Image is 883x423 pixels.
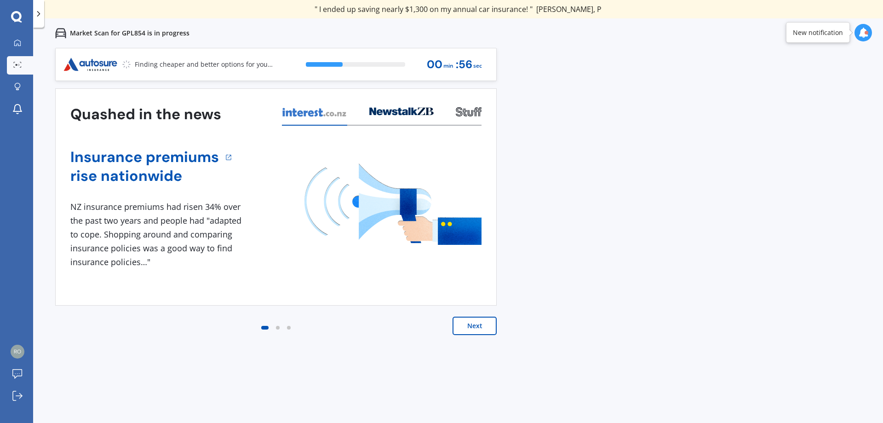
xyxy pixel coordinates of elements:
[473,60,482,72] span: sec
[11,345,24,359] img: 3a25b537eaf6ee95db94a87a3be3ea4f
[456,58,472,71] span: : 56
[427,58,442,71] span: 00
[55,28,66,39] img: car.f15378c7a67c060ca3f3.svg
[70,148,219,167] a: Insurance premiums
[453,317,497,335] button: Next
[70,105,221,124] h3: Quashed in the news
[443,60,453,72] span: min
[135,60,273,69] p: Finding cheaper and better options for you...
[70,29,189,38] p: Market Scan for GPL854 is in progress
[70,200,245,269] div: NZ insurance premiums had risen 34% over the past two years and people had "adapted to cope. Shop...
[70,167,219,185] a: rise nationwide
[793,28,843,37] div: New notification
[304,163,482,245] img: media image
